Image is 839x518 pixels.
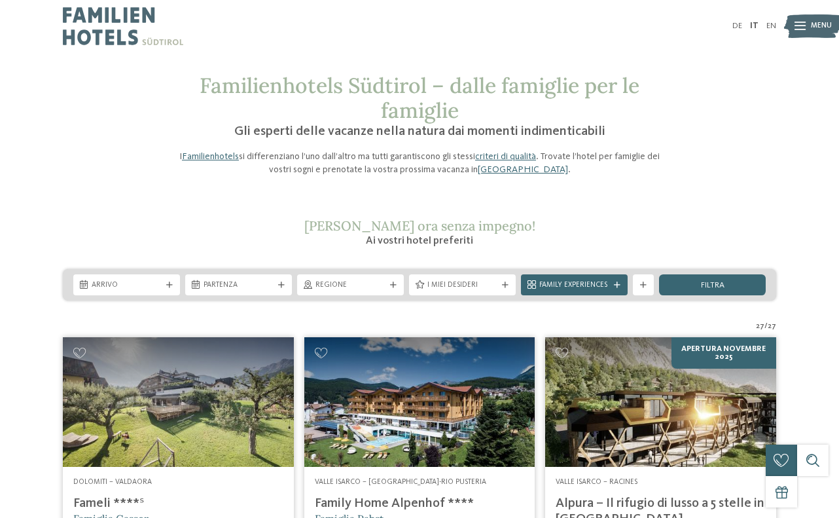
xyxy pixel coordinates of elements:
[304,337,535,467] img: Family Home Alpenhof ****
[545,337,776,467] img: Cercate un hotel per famiglie? Qui troverete solo i migliori!
[478,165,568,174] a: [GEOGRAPHIC_DATA]
[315,280,385,291] span: Regione
[701,282,724,290] span: filtra
[204,280,274,291] span: Partenza
[63,337,294,467] img: Cercate un hotel per famiglie? Qui troverete solo i migliori!
[315,496,525,511] h4: Family Home Alpenhof ****
[732,22,742,30] a: DE
[234,125,605,138] span: Gli esperti delle vacanze nella natura dai momenti indimenticabili
[768,322,776,332] span: 27
[811,21,832,31] span: Menu
[475,152,536,161] a: criteri di qualità
[200,72,639,124] span: Familienhotels Südtirol – dalle famiglie per le famiglie
[556,478,637,486] span: Valle Isarco – Racines
[756,322,764,332] span: 27
[427,280,497,291] span: I miei desideri
[764,322,768,332] span: /
[315,478,486,486] span: Valle Isarco – [GEOGRAPHIC_DATA]-Rio Pusteria
[182,152,239,161] a: Familienhotels
[766,22,776,30] a: EN
[92,280,162,291] span: Arrivo
[73,478,152,486] span: Dolomiti – Valdaora
[366,236,473,246] span: Ai vostri hotel preferiti
[750,22,759,30] a: IT
[539,280,609,291] span: Family Experiences
[171,150,668,176] p: I si differenziano l’uno dall’altro ma tutti garantiscono gli stessi . Trovate l’hotel per famigl...
[304,217,535,234] span: [PERSON_NAME] ora senza impegno!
